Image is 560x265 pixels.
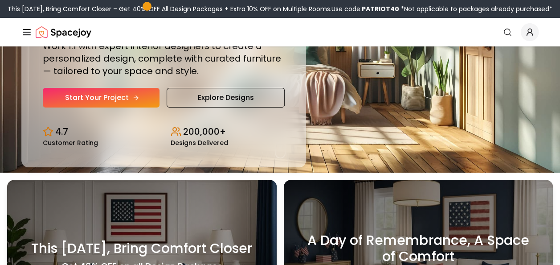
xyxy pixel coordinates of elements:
p: Work 1:1 with expert interior designers to create a personalized design, complete with curated fu... [43,40,285,77]
div: This [DATE], Bring Comfort Closer – Get 40% OFF All Design Packages + Extra 10% OFF on Multiple R... [8,4,552,13]
span: *Not applicable to packages already purchased* [399,4,552,13]
b: PATRIOT40 [362,4,399,13]
a: Start Your Project [43,88,159,108]
img: Spacejoy Logo [36,23,91,41]
p: 4.7 [55,125,68,138]
a: Spacejoy [36,23,91,41]
p: 200,000+ [183,125,226,138]
div: Design stats [43,118,285,146]
a: Explore Designs [167,88,284,108]
nav: Global [21,18,539,46]
h3: A Day of Remembrance, A Space of Comfort [294,232,543,265]
span: Use code: [331,4,399,13]
h3: This [DATE], Bring Comfort Closer [31,240,252,257]
small: Customer Rating [43,140,98,146]
small: Designs Delivered [171,140,228,146]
